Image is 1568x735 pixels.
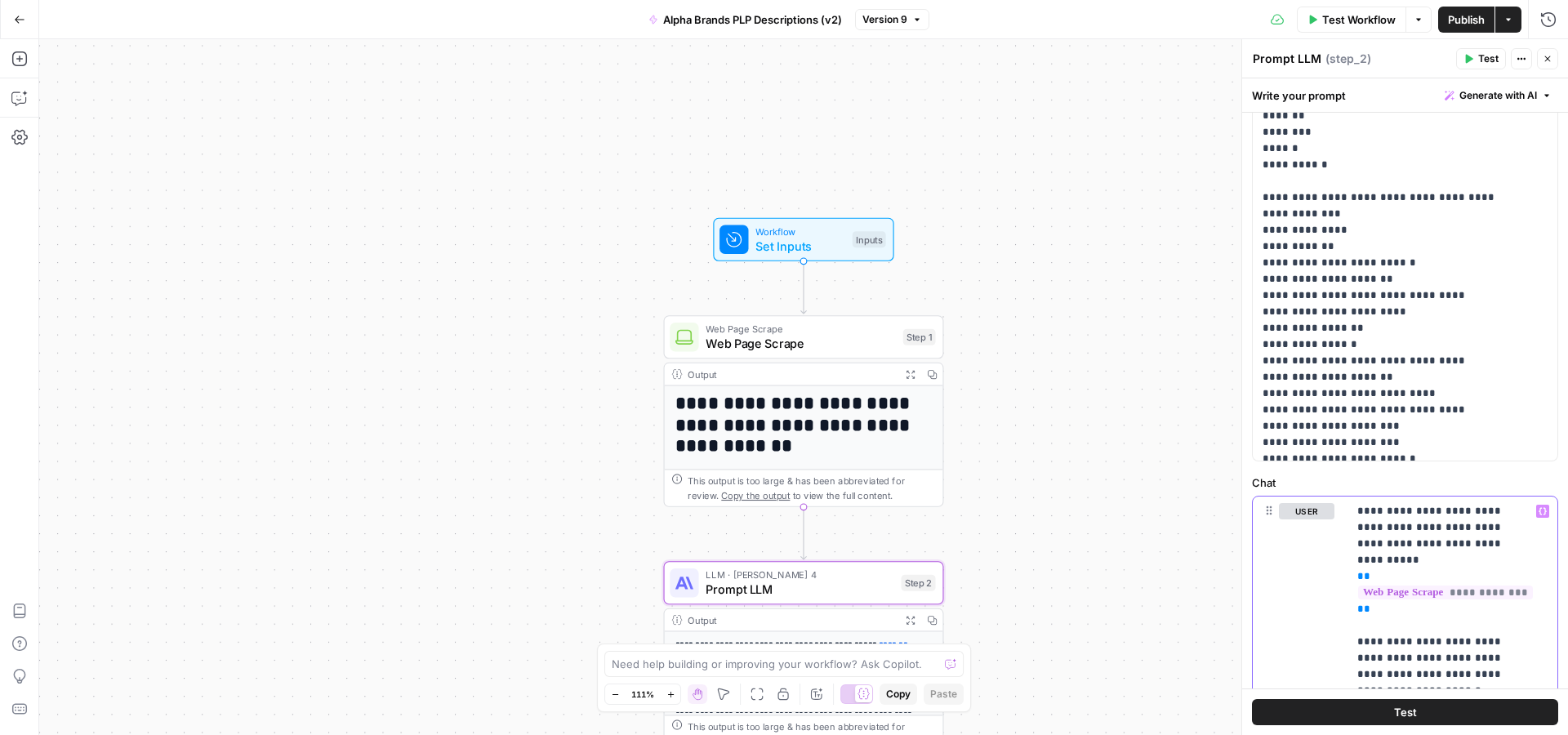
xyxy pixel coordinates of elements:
button: Paste [924,684,964,705]
span: Version 9 [862,12,907,27]
span: Prompt LLM [706,580,893,598]
button: user [1279,503,1334,519]
div: This output is too large & has been abbreviated for review. to view the full content. [688,474,935,502]
textarea: Prompt LLM [1253,51,1321,67]
div: Output [688,367,893,381]
button: Copy [880,684,917,705]
g: Edge from step_1 to step_2 [801,507,807,559]
div: WorkflowSet InputsInputs [663,218,943,261]
span: Publish [1448,11,1485,28]
span: Generate with AI [1459,88,1537,103]
div: Output [688,612,893,627]
button: Publish [1438,7,1494,33]
span: LLM · [PERSON_NAME] 4 [706,568,893,582]
span: Test [1394,704,1417,720]
div: Step 1 [903,329,936,345]
span: Paste [930,687,957,702]
span: ( step_2 ) [1325,51,1371,67]
span: Web Page Scrape [706,334,895,352]
div: Inputs [853,231,886,247]
span: Workflow [755,224,845,238]
span: Web Page Scrape [706,322,895,336]
label: Chat [1252,474,1558,491]
button: Alpha Brands PLP Descriptions (v2) [639,7,852,33]
span: Copy the output [721,490,790,501]
span: 111% [631,688,654,701]
span: Test [1478,51,1499,66]
span: Alpha Brands PLP Descriptions (v2) [663,11,842,28]
button: Test [1252,699,1558,725]
div: Write your prompt [1242,78,1568,112]
button: Test [1456,48,1506,69]
span: Test Workflow [1322,11,1396,28]
button: Version 9 [855,9,929,30]
div: Step 2 [902,575,936,591]
g: Edge from start to step_1 [801,261,807,314]
span: Copy [886,687,911,702]
button: Test Workflow [1297,7,1405,33]
span: Set Inputs [755,237,845,255]
button: Generate with AI [1438,85,1558,106]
